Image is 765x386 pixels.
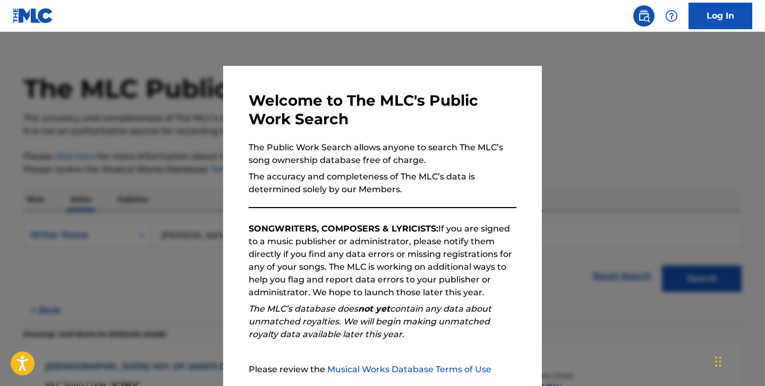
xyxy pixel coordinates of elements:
[665,10,678,22] img: help
[633,5,654,27] a: Public Search
[712,335,765,386] iframe: Chat Widget
[249,224,438,234] strong: SONGWRITERS, COMPOSERS & LYRICISTS:
[249,363,516,376] p: Please review the
[13,8,54,23] img: MLC Logo
[249,141,516,167] p: The Public Work Search allows anyone to search The MLC’s song ownership database free of charge.
[688,3,752,29] a: Log In
[327,364,491,374] a: Musical Works Database Terms of Use
[249,304,491,339] em: The MLC’s database does contain any data about unmatched royalties. We will begin making unmatche...
[715,346,721,378] div: Drag
[249,91,516,128] h3: Welcome to The MLC's Public Work Search
[661,5,682,27] div: Help
[249,170,516,196] p: The accuracy and completeness of The MLC’s data is determined solely by our Members.
[249,222,516,299] p: If you are signed to a music publisher or administrator, please notify them directly if you find ...
[358,304,390,314] strong: not yet
[637,10,650,22] img: search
